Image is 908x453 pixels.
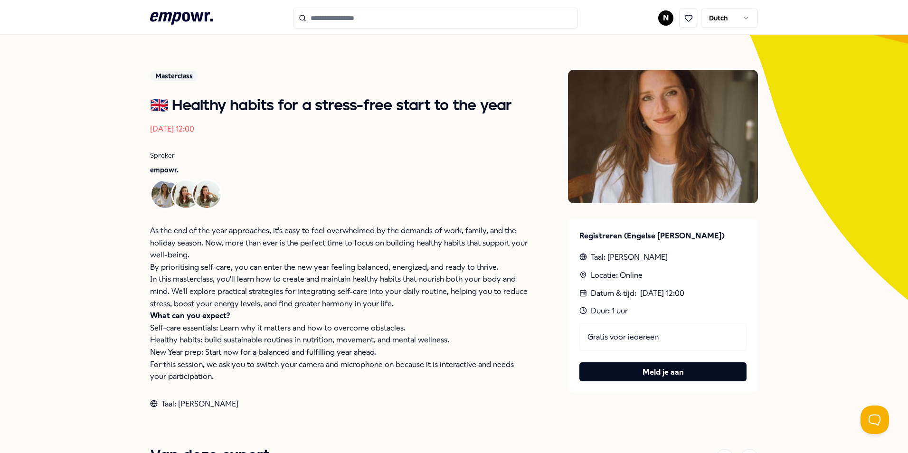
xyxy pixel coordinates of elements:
p: New Year prep: Start now for a balanced and fulfilling year ahead. [150,346,530,359]
div: Masterclass [150,71,198,81]
img: Avatar [151,180,179,208]
p: empowr. [150,165,530,175]
input: Search for products, categories or subcategories [293,8,578,28]
button: N [658,10,673,26]
img: Avatar [193,180,221,208]
div: Duur: 1 uur [579,305,747,317]
div: Datum & tijd : [579,287,747,300]
time: [DATE] 12:00 [150,124,194,133]
p: By prioritising self-care, you can enter the new year feeling balanced, energized, and ready to t... [150,261,530,274]
time: [DATE] 12:00 [640,287,684,300]
div: Taal: [PERSON_NAME] [579,251,747,264]
p: Self-care essentials: Learn why it matters and how to overcome obstacles. [150,322,530,334]
p: Registreren (Engelse [PERSON_NAME]) [579,230,747,242]
div: Locatie: Online [579,269,747,282]
p: For this session, we ask you to switch your camera and microphone on because it is interactive an... [150,359,530,383]
div: Taal: [PERSON_NAME] [150,398,530,410]
img: Presenter image [568,70,758,203]
button: Meld je aan [579,362,747,381]
h1: 🇬🇧 Healthy habits for a stress-free start to the year [150,96,530,115]
p: Spreker [150,150,530,160]
p: Healthy habits: build sustainable routines in nutrition, movement, and mental wellness. [150,334,530,346]
div: Gratis voor iedereen [579,323,747,351]
iframe: Help Scout Beacon - Open [861,406,889,434]
img: Avatar [172,180,200,208]
p: In this masterclass, you'll learn how to create and maintain healthy habits that nourish both you... [150,273,530,310]
p: As the end of the year approaches, it's easy to feel overwhelmed by the demands of work, family, ... [150,225,530,261]
strong: What can you expect? [150,311,230,320]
